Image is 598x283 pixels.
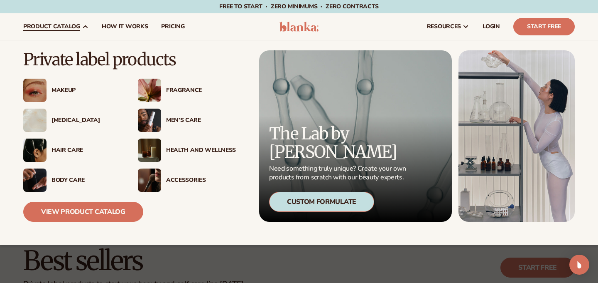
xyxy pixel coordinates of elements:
span: LOGIN [483,23,500,30]
div: Fragrance [166,87,236,94]
a: resources [420,13,476,40]
img: Cream moisturizer swatch. [23,109,47,132]
a: pricing [154,13,191,40]
a: Pink blooming flower. Fragrance [138,79,236,102]
div: Health And Wellness [166,147,236,154]
span: Free to start · ZERO minimums · ZERO contracts [219,2,379,10]
img: Female with glitter eye makeup. [23,79,47,102]
span: pricing [161,23,184,30]
div: Makeup [51,87,121,94]
a: LOGIN [476,13,507,40]
a: How It Works [95,13,155,40]
a: Male hand applying moisturizer. Body Care [23,169,121,192]
p: Need something truly unique? Create your own products from scratch with our beauty experts. [269,164,409,182]
a: Male holding moisturizer bottle. Men’s Care [138,109,236,132]
span: resources [427,23,461,30]
img: Male holding moisturizer bottle. [138,109,161,132]
img: logo [279,22,319,32]
span: How It Works [102,23,148,30]
img: Female with makeup brush. [138,169,161,192]
a: View Product Catalog [23,202,143,222]
a: Candles and incense on table. Health And Wellness [138,139,236,162]
img: Male hand applying moisturizer. [23,169,47,192]
img: Candles and incense on table. [138,139,161,162]
img: Pink blooming flower. [138,79,161,102]
img: Female in lab with equipment. [458,50,575,222]
div: Hair Care [51,147,121,154]
div: Body Care [51,177,121,184]
div: Men’s Care [166,117,236,124]
a: Female hair pulled back with clips. Hair Care [23,139,121,162]
div: Open Intercom Messenger [569,255,589,275]
div: Accessories [166,177,236,184]
span: product catalog [23,23,80,30]
p: The Lab by [PERSON_NAME] [269,124,409,161]
p: Private label products [23,50,236,69]
a: product catalog [17,13,95,40]
a: Microscopic product formula. The Lab by [PERSON_NAME] Need something truly unique? Create your ow... [259,50,452,222]
a: Start Free [513,18,575,35]
div: Custom Formulate [269,192,374,212]
a: Female with glitter eye makeup. Makeup [23,79,121,102]
img: Female hair pulled back with clips. [23,139,47,162]
a: Cream moisturizer swatch. [MEDICAL_DATA] [23,109,121,132]
div: [MEDICAL_DATA] [51,117,121,124]
a: Female with makeup brush. Accessories [138,169,236,192]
